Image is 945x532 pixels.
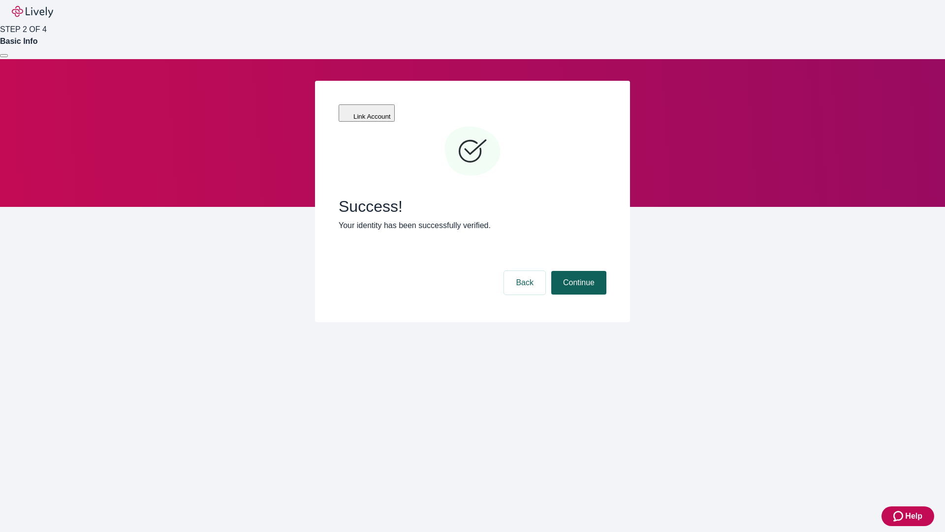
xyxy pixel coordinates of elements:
span: Success! [339,197,606,216]
svg: Checkmark icon [443,122,502,181]
svg: Zendesk support icon [893,510,905,522]
button: Back [504,271,545,295]
img: Lively [12,6,53,18]
button: Link Account [339,104,395,122]
p: Your identity has been successfully verified. [339,220,606,232]
span: Help [905,510,922,522]
button: Zendesk support iconHelp [882,506,934,526]
button: Continue [551,271,606,295]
